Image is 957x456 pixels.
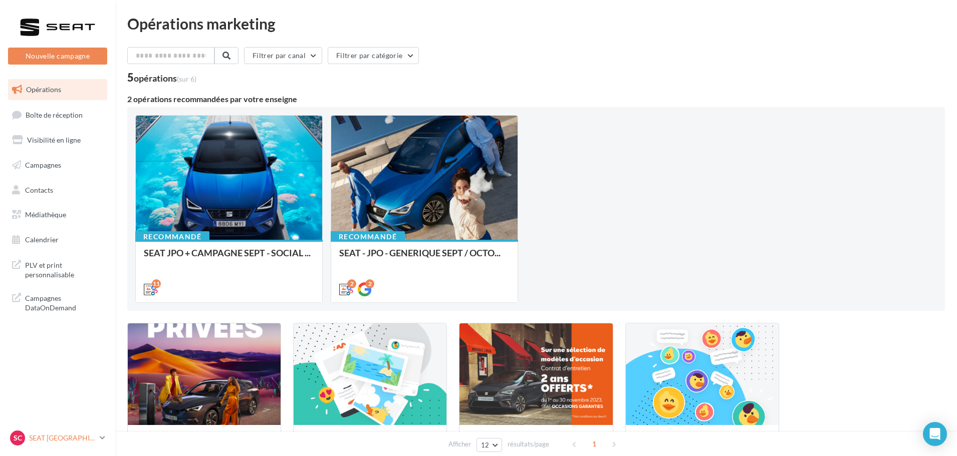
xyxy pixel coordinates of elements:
[25,235,59,244] span: Calendrier
[476,438,502,452] button: 12
[25,258,103,280] span: PLV et print personnalisable
[127,16,945,31] div: Opérations marketing
[923,422,947,446] div: Open Intercom Messenger
[144,247,311,258] span: SEAT JPO + CAMPAGNE SEPT - SOCIAL ...
[27,136,81,144] span: Visibilité en ligne
[127,72,196,83] div: 5
[177,75,196,83] span: (sur 6)
[339,247,501,258] span: SEAT - JPO - GENERIQUE SEPT / OCTO...
[25,185,53,194] span: Contacts
[331,231,405,242] div: Recommandé
[135,231,209,242] div: Recommandé
[29,433,96,443] p: SEAT [GEOGRAPHIC_DATA]
[8,48,107,65] button: Nouvelle campagne
[365,279,374,288] div: 2
[134,74,196,83] div: opérations
[481,441,490,449] span: 12
[448,439,471,449] span: Afficher
[6,104,109,126] a: Boîte de réception
[6,204,109,225] a: Médiathèque
[25,291,103,313] span: Campagnes DataOnDemand
[127,95,945,103] div: 2 opérations recommandées par votre enseigne
[508,439,549,449] span: résultats/page
[8,428,107,447] a: SC SEAT [GEOGRAPHIC_DATA]
[25,161,61,169] span: Campagnes
[25,210,66,219] span: Médiathèque
[14,433,22,443] span: SC
[347,279,356,288] div: 2
[6,79,109,100] a: Opérations
[244,47,322,64] button: Filtrer par canal
[586,436,602,452] span: 1
[26,110,83,119] span: Boîte de réception
[26,85,61,94] span: Opérations
[152,279,161,288] div: 11
[6,155,109,176] a: Campagnes
[6,130,109,151] a: Visibilité en ligne
[328,47,419,64] button: Filtrer par catégorie
[6,180,109,201] a: Contacts
[6,254,109,284] a: PLV et print personnalisable
[6,287,109,317] a: Campagnes DataOnDemand
[6,229,109,250] a: Calendrier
